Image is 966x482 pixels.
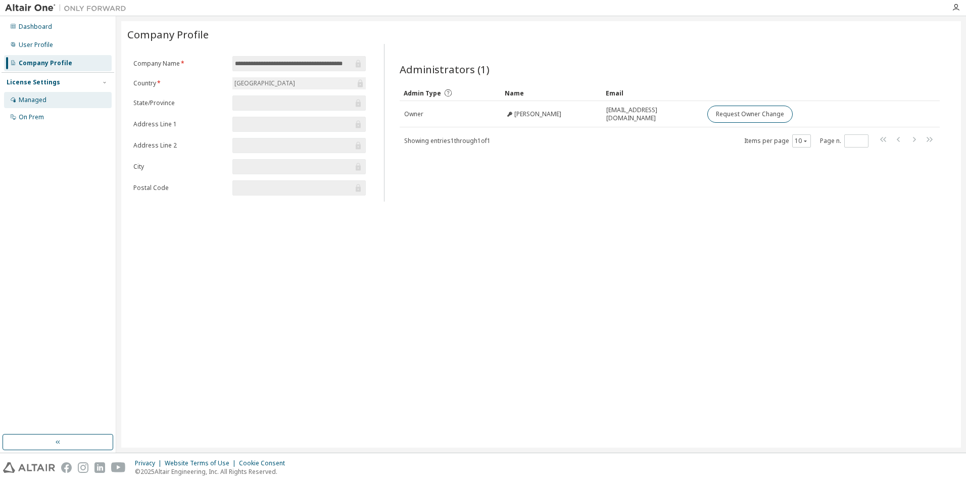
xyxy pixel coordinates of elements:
[133,163,226,171] label: City
[795,137,808,145] button: 10
[133,184,226,192] label: Postal Code
[744,134,811,148] span: Items per page
[239,459,291,467] div: Cookie Consent
[133,99,226,107] label: State/Province
[820,134,868,148] span: Page n.
[404,89,441,98] span: Admin Type
[400,62,490,76] span: Administrators (1)
[232,77,366,89] div: [GEOGRAPHIC_DATA]
[707,106,793,123] button: Request Owner Change
[606,106,698,122] span: [EMAIL_ADDRESS][DOMAIN_NAME]
[233,78,297,89] div: [GEOGRAPHIC_DATA]
[19,41,53,49] div: User Profile
[111,462,126,473] img: youtube.svg
[3,462,55,473] img: altair_logo.svg
[514,110,561,118] span: [PERSON_NAME]
[19,96,46,104] div: Managed
[78,462,88,473] img: instagram.svg
[19,23,52,31] div: Dashboard
[19,59,72,67] div: Company Profile
[404,110,423,118] span: Owner
[61,462,72,473] img: facebook.svg
[505,85,598,101] div: Name
[133,141,226,150] label: Address Line 2
[606,85,699,101] div: Email
[165,459,239,467] div: Website Terms of Use
[127,27,209,41] span: Company Profile
[135,467,291,476] p: © 2025 Altair Engineering, Inc. All Rights Reserved.
[19,113,44,121] div: On Prem
[5,3,131,13] img: Altair One
[133,120,226,128] label: Address Line 1
[404,136,491,145] span: Showing entries 1 through 1 of 1
[133,60,226,68] label: Company Name
[135,459,165,467] div: Privacy
[94,462,105,473] img: linkedin.svg
[7,78,60,86] div: License Settings
[133,79,226,87] label: Country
